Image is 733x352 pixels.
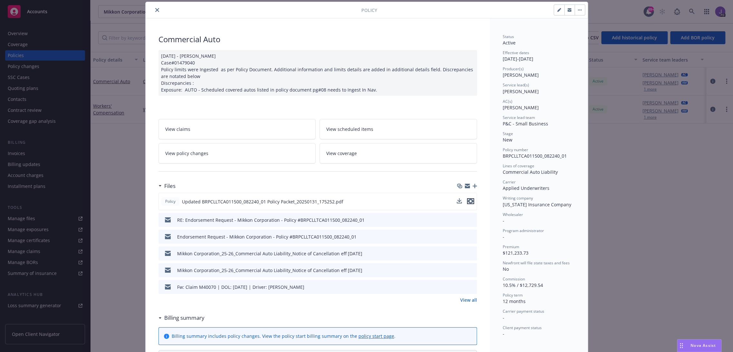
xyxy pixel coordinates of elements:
span: Policy [361,7,377,14]
span: View claims [165,126,190,132]
span: Writing company [503,195,533,201]
button: download file [458,217,463,223]
span: Status [503,34,514,39]
span: [PERSON_NAME] [503,88,539,94]
button: preview file [467,198,474,205]
span: Policy term [503,292,523,298]
span: BRPCLLTCA011500_082240_01 [503,153,567,159]
button: Nova Assist [677,339,721,352]
button: close [153,6,161,14]
span: Carrier payment status [503,308,544,314]
button: preview file [467,198,474,204]
span: Newfront will file state taxes and fees [503,260,570,266]
span: Service lead(s) [503,82,529,88]
span: Policy [164,199,177,204]
span: P&C - Small Business [503,121,548,127]
span: View scheduled items [326,126,373,132]
span: View coverage [326,150,357,157]
span: Policy number [503,147,528,152]
div: Files [158,182,176,190]
button: download file [458,250,463,257]
span: Service lead team [503,115,535,120]
span: Commission [503,276,525,282]
span: Effective dates [503,50,529,55]
span: New [503,137,512,143]
span: - [503,315,504,321]
button: preview file [469,284,474,290]
a: View all [460,297,477,303]
span: Stage [503,131,513,136]
button: download file [458,233,463,240]
span: Applied Underwriters [503,185,549,191]
button: download file [457,198,462,205]
a: policy start page [358,333,394,339]
span: [US_STATE] Insurance Company [503,201,571,208]
span: Commercial Auto Liability [503,169,558,175]
div: Drag to move [677,339,685,352]
div: RE: Endorsement Request - Mikkon Corporation - Policy #BRPCLLTCA011500_082240_01 [177,217,365,223]
div: Fw: Claim M40070 | DOL: [DATE] | Driver: [PERSON_NAME] [177,284,304,290]
a: View policy changes [158,143,316,163]
span: 12 months [503,298,526,304]
button: download file [457,198,462,203]
button: preview file [469,217,474,223]
a: View coverage [319,143,477,163]
span: Client payment status [503,325,542,330]
div: Billing summary [158,314,205,322]
span: Carrier [503,179,516,185]
button: preview file [469,233,474,240]
span: Wholesaler [503,212,523,217]
div: Billing summary includes policy changes. View the policy start billing summary on the . [172,333,395,339]
span: Premium [503,244,519,249]
div: Mikkon Corporation_25-26_Commercial Auto Liability_Notice of Cancellation eff [DATE] [177,250,362,257]
a: View scheduled items [319,119,477,139]
h3: Billing summary [164,314,205,322]
span: $121,233.73 [503,250,528,256]
div: [DATE] - [DATE] [503,50,575,62]
button: download file [458,267,463,274]
span: No [503,266,509,272]
button: preview file [469,267,474,274]
span: - [503,331,504,337]
span: [PERSON_NAME] [503,72,539,78]
span: Updated BRPCLLTCA011500_082240_01 Policy Packet_20250131_175252.pdf [182,198,343,205]
span: Active [503,40,516,46]
span: - [503,234,504,240]
span: [PERSON_NAME] [503,104,539,111]
span: Program administrator [503,228,544,233]
div: Commercial Auto [158,34,477,45]
button: download file [458,284,463,290]
span: Nova Assist [690,343,716,348]
a: View claims [158,119,316,139]
span: AC(s) [503,99,512,104]
div: Mikkon Corporation_25-26_Commercial Auto Liability_Notice of Cancellation eff [DATE] [177,267,362,274]
div: [DATE] - [PERSON_NAME] Case#01479040 Policy limits were Ingested as per Policy Document. Addition... [158,50,477,96]
span: - [503,218,504,224]
span: Producer(s) [503,66,524,72]
button: preview file [469,250,474,257]
span: 10.5% / $12,729.54 [503,282,543,288]
span: View policy changes [165,150,208,157]
div: Endorsement Request - Mikkon Corporation - Policy #BRPCLLTCA011500_082240_01 [177,233,357,240]
span: Lines of coverage [503,163,534,169]
h3: Files [164,182,176,190]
